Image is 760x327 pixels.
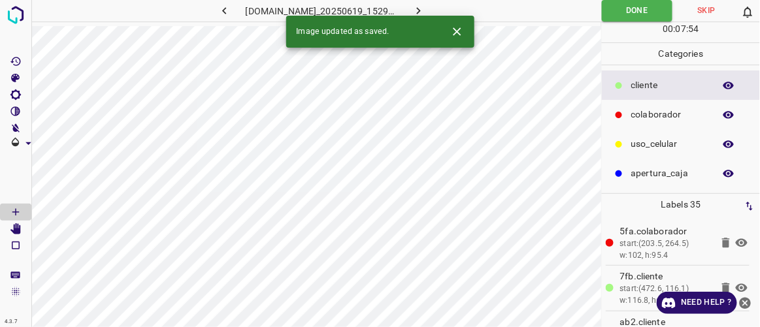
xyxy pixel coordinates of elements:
button: close-help [737,292,753,314]
p: 5fa.colaborador [620,225,712,238]
div: : : [663,22,699,42]
div: colaborador [602,100,760,129]
div: start:(472.6, 116.1) w:116.8, h:147.1 [620,283,712,306]
p: Labels 35 [606,194,756,215]
p: 07 [676,22,686,36]
h6: [DOMAIN_NAME]_20250619_152904_000002880.jpg [246,3,398,22]
div: apertura_caja [602,159,760,188]
div: 4.3.7 [1,317,21,327]
span: Image updated as saved. [297,26,389,38]
p: ​​cliente [631,78,708,92]
p: 54 [688,22,699,36]
button: Close [445,20,469,44]
img: logo [4,3,27,27]
p: Categories [602,43,760,65]
p: colaborador [631,108,708,121]
div: ​​cliente [602,70,760,100]
p: 00 [663,22,674,36]
a: Need Help ? [657,292,737,314]
div: start:(203.5, 264.5) w:102, h:95.4 [620,238,712,261]
p: uso_celular [631,137,708,151]
div: uso_celular [602,129,760,159]
p: apertura_caja [631,166,708,180]
p: 7fb.​​cliente [620,270,712,283]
